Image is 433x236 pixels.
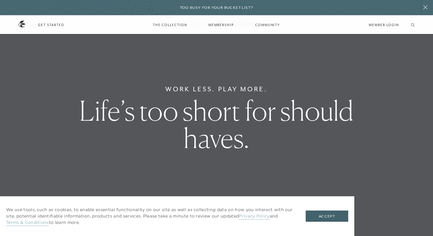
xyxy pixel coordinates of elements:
a: Terms & Conditions [6,220,49,226]
a: Privacy Policy [239,213,270,220]
p: We use tools, such as cookies, to enable essential functionality on our site as well as collectin... [6,207,294,226]
a: The Collection [147,16,193,34]
a: Get Started [38,22,64,28]
a: Membership [202,16,240,34]
a: Community [249,16,286,34]
h6: Work Less. Play More. [165,84,268,94]
h6: Too busy for your bucket list? [180,5,253,11]
button: Accept [306,211,348,222]
a: Member Login [369,22,399,28]
h1: Life’s too short for should haves. [76,97,357,152]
